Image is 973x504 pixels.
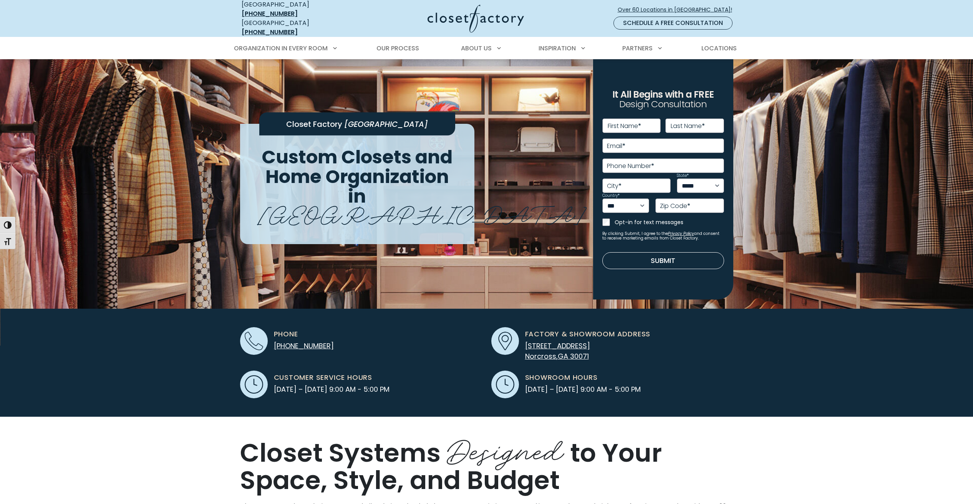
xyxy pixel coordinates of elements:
[701,44,737,53] span: Locations
[615,218,724,226] label: Opt-in for text messages
[240,462,560,497] span: Space, Style, and Budget
[617,3,739,17] a: Over 60 Locations in [GEOGRAPHIC_DATA]!
[618,6,738,14] span: Over 60 Locations in [GEOGRAPHIC_DATA]!
[258,195,586,230] span: [GEOGRAPHIC_DATA]
[607,163,654,169] label: Phone Number
[613,17,733,30] a: Schedule a Free Consultation
[612,88,714,101] span: It All Begins with a FREE
[602,231,724,241] small: By clicking Submit, I agree to the and consent to receive marketing emails from Closet Factory.
[602,194,620,198] label: Country
[525,351,556,361] span: Norcross
[677,174,689,178] label: State
[274,341,334,351] a: [PHONE_NUMBER]
[242,9,298,18] a: [PHONE_NUMBER]
[274,329,298,339] span: Phone
[525,372,598,383] span: Showroom Hours
[262,144,453,209] span: Custom Closets and Home Organization in
[447,425,564,471] span: Designed
[570,435,662,471] span: to Your
[461,44,492,53] span: About Us
[558,351,568,361] span: GA
[570,351,589,361] span: 30071
[602,252,724,269] button: Submit
[344,119,428,130] span: [GEOGRAPHIC_DATA]
[234,44,328,53] span: Organization in Every Room
[240,435,441,471] span: Closet Systems
[668,231,694,236] a: Privacy Policy
[607,183,622,189] label: City
[242,28,298,37] a: [PHONE_NUMBER]
[607,143,625,149] label: Email
[539,44,576,53] span: Inspiration
[229,38,745,59] nav: Primary Menu
[525,341,590,361] a: [STREET_ADDRESS] Norcross,GA 30071
[525,384,641,394] span: [DATE] – [DATE] 9:00 AM - 5:00 PM
[274,384,390,394] span: [DATE] – [DATE] 9:00 AM - 5:00 PM
[428,5,524,33] img: Closet Factory Logo
[608,123,641,129] label: First Name
[660,203,690,209] label: Zip Code
[274,372,373,383] span: Customer Service Hours
[376,44,419,53] span: Our Process
[619,98,707,111] span: Design Consultation
[286,119,342,130] span: Closet Factory
[671,123,705,129] label: Last Name
[242,18,353,37] div: [GEOGRAPHIC_DATA]
[525,329,651,339] span: Factory & Showroom Address
[622,44,653,53] span: Partners
[525,341,590,351] span: [STREET_ADDRESS]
